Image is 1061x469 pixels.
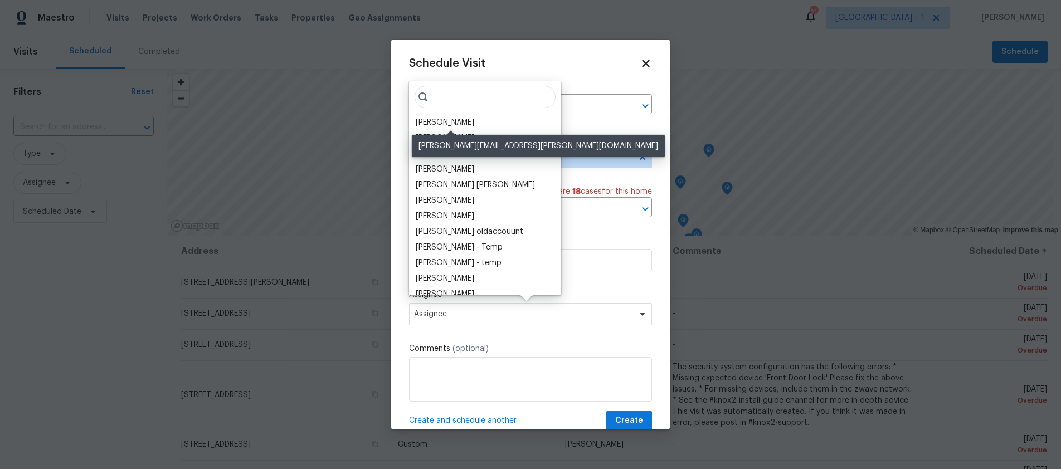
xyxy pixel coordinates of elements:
[416,257,502,268] div: [PERSON_NAME] - temp
[637,201,653,217] button: Open
[409,58,485,69] span: Schedule Visit
[416,226,523,237] div: [PERSON_NAME] oldaccouunt
[572,188,581,196] span: 18
[416,179,535,190] div: [PERSON_NAME] [PERSON_NAME]
[637,98,653,114] button: Open
[416,133,474,144] div: [PERSON_NAME]
[416,117,474,128] div: [PERSON_NAME]
[409,343,652,354] label: Comments
[412,135,665,157] div: [PERSON_NAME][EMAIL_ADDRESS][PERSON_NAME][DOMAIN_NAME]
[606,411,652,431] button: Create
[640,57,652,70] span: Close
[416,289,474,300] div: [PERSON_NAME]
[452,345,489,353] span: (optional)
[409,415,517,426] span: Create and schedule another
[537,186,652,197] span: There are case s for this home
[416,211,474,222] div: [PERSON_NAME]
[615,414,643,428] span: Create
[416,242,503,253] div: [PERSON_NAME] - Temp
[416,273,474,284] div: [PERSON_NAME]
[414,310,632,319] span: Assignee
[416,164,474,175] div: [PERSON_NAME]
[416,195,474,206] div: [PERSON_NAME]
